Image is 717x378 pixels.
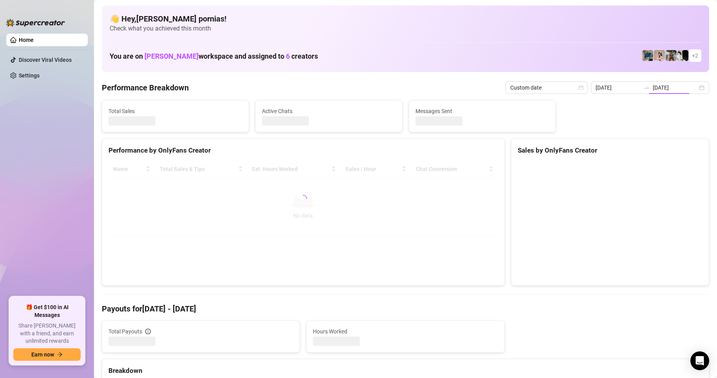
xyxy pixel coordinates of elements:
span: Total Sales [108,107,242,115]
span: Share [PERSON_NAME] with a friend, and earn unlimited rewards [13,322,81,345]
img: logo-BBDzfeDw.svg [6,19,65,27]
span: loading [299,195,307,203]
div: Sales by OnlyFans Creator [518,145,703,156]
span: Total Payouts [108,327,142,336]
h4: 👋 Hey, [PERSON_NAME] pornias ! [110,13,701,24]
span: info-circle [145,329,151,334]
img: Eavnc [642,50,653,61]
button: Earn nowarrow-right [13,348,81,361]
h4: Payouts for [DATE] - [DATE] [102,303,709,314]
div: Breakdown [108,365,703,376]
a: Home [19,37,34,43]
h4: Performance Breakdown [102,82,189,93]
h1: You are on workspace and assigned to creators [110,52,318,61]
div: Performance by OnlyFans Creator [108,145,498,156]
span: 6 [286,52,290,60]
span: swap-right [643,85,650,91]
div: Open Intercom Messenger [690,351,709,370]
span: Check what you achieved this month [110,24,701,33]
span: calendar [579,85,583,90]
span: + 2 [692,51,698,60]
span: Hours Worked [313,327,498,336]
img: anaxmei [654,50,665,61]
span: Messages Sent [415,107,549,115]
span: arrow-right [57,352,63,357]
span: Custom date [510,82,583,94]
input: End date [653,83,697,92]
a: Settings [19,72,40,79]
img: Libby [666,50,677,61]
span: 🎁 Get $100 in AI Messages [13,304,81,319]
span: Active Chats [262,107,396,115]
span: [PERSON_NAME] [144,52,199,60]
span: Earn now [31,351,54,358]
span: to [643,85,650,91]
input: Start date [596,83,640,92]
img: comicaltaco [677,50,688,61]
a: Discover Viral Videos [19,57,72,63]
